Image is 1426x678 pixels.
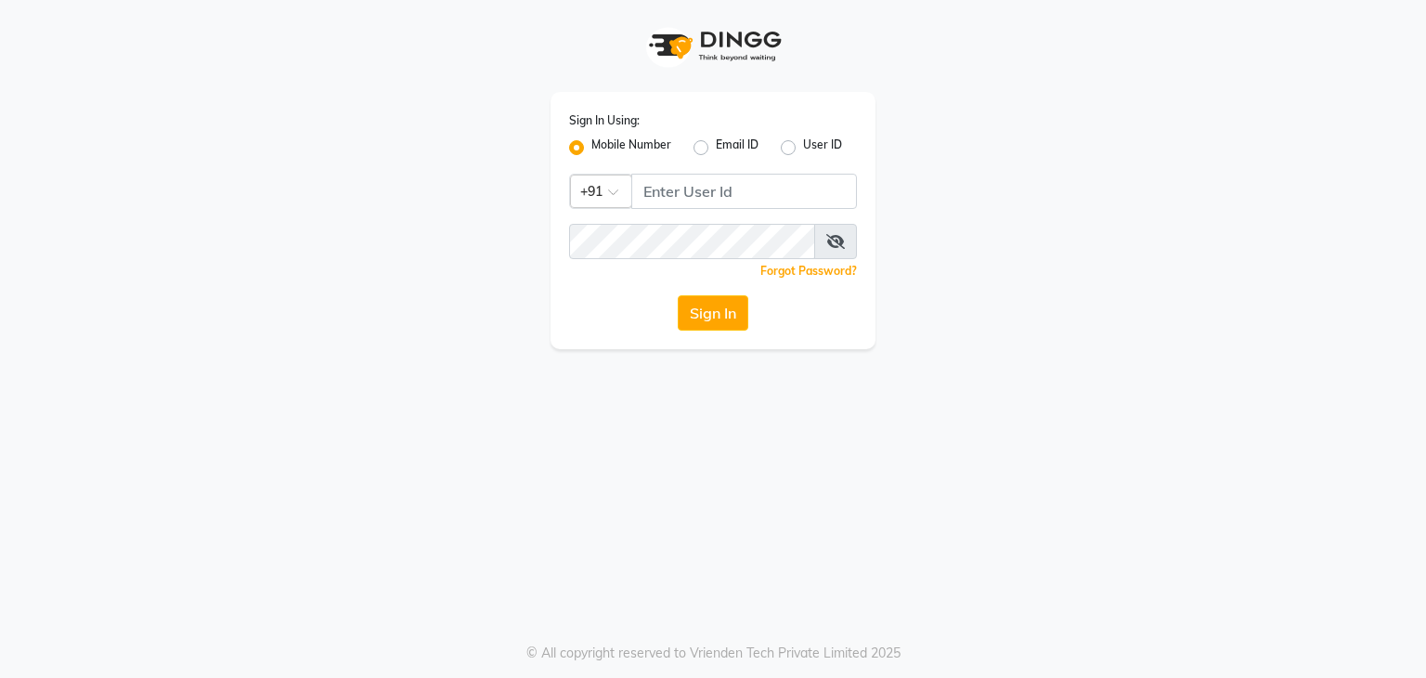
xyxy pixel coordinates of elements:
[760,264,857,278] a: Forgot Password?
[678,295,748,331] button: Sign In
[591,137,671,159] label: Mobile Number
[716,137,758,159] label: Email ID
[639,19,787,73] img: logo1.svg
[631,174,857,209] input: Username
[569,112,640,129] label: Sign In Using:
[803,137,842,159] label: User ID
[569,224,815,259] input: Username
